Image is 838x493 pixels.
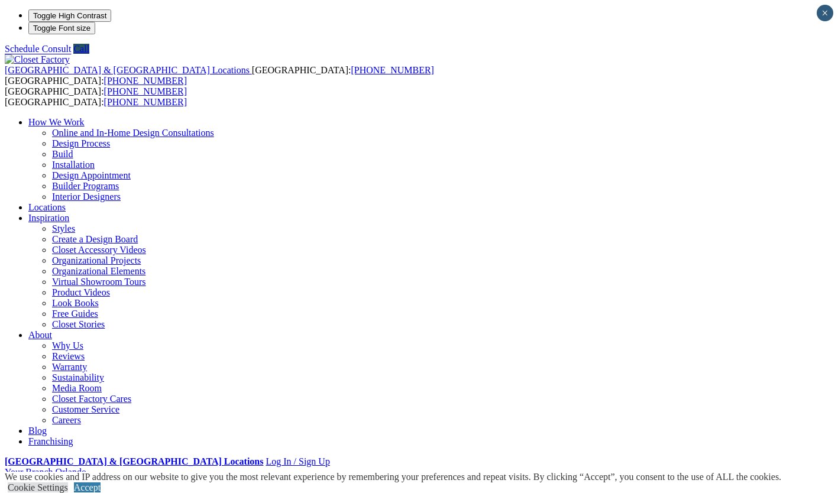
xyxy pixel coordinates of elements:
img: Closet Factory [5,54,70,65]
a: About [28,330,52,340]
a: Installation [52,160,95,170]
span: Orlando [55,467,86,477]
span: [GEOGRAPHIC_DATA]: [GEOGRAPHIC_DATA]: [5,65,434,86]
a: [PHONE_NUMBER] [351,65,433,75]
a: Media Room [52,383,102,393]
button: Toggle High Contrast [28,9,111,22]
a: Organizational Projects [52,255,141,265]
a: Customer Service [52,404,119,414]
a: Online and In-Home Design Consultations [52,128,214,138]
a: Build [52,149,73,159]
span: [GEOGRAPHIC_DATA] & [GEOGRAPHIC_DATA] Locations [5,65,250,75]
a: Reviews [52,351,85,361]
a: Sustainability [52,372,104,382]
a: Closet Factory Cares [52,394,131,404]
a: Log In / Sign Up [266,456,329,466]
a: Builder Programs [52,181,119,191]
span: Toggle High Contrast [33,11,106,20]
a: Styles [52,223,75,233]
a: Closet Stories [52,319,105,329]
a: Your Branch Orlando [5,467,86,477]
a: Create a Design Board [52,234,138,244]
a: Free Guides [52,309,98,319]
a: How We Work [28,117,85,127]
a: Virtual Showroom Tours [52,277,146,287]
a: Cookie Settings [8,482,68,492]
a: Organizational Elements [52,266,145,276]
span: [GEOGRAPHIC_DATA]: [GEOGRAPHIC_DATA]: [5,86,187,107]
a: Interior Designers [52,192,121,202]
a: [PHONE_NUMBER] [104,97,187,107]
div: We use cookies and IP address on our website to give you the most relevant experience by remember... [5,472,781,482]
a: Locations [28,202,66,212]
a: Product Videos [52,287,110,297]
a: [PHONE_NUMBER] [104,76,187,86]
a: Blog [28,426,47,436]
span: Your Branch [5,467,53,477]
a: [GEOGRAPHIC_DATA] & [GEOGRAPHIC_DATA] Locations [5,65,252,75]
span: Toggle Font size [33,24,90,33]
a: Inspiration [28,213,69,223]
a: Accept [74,482,101,492]
a: Look Books [52,298,99,308]
button: Close [817,5,833,21]
a: Closet Accessory Videos [52,245,146,255]
a: Design Appointment [52,170,131,180]
a: Careers [52,415,81,425]
a: Schedule Consult [5,44,71,54]
a: Why Us [52,340,83,351]
a: [GEOGRAPHIC_DATA] & [GEOGRAPHIC_DATA] Locations [5,456,263,466]
a: [PHONE_NUMBER] [104,86,187,96]
button: Toggle Font size [28,22,95,34]
a: Design Process [52,138,110,148]
a: Franchising [28,436,73,446]
a: Call [73,44,89,54]
a: Warranty [52,362,87,372]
